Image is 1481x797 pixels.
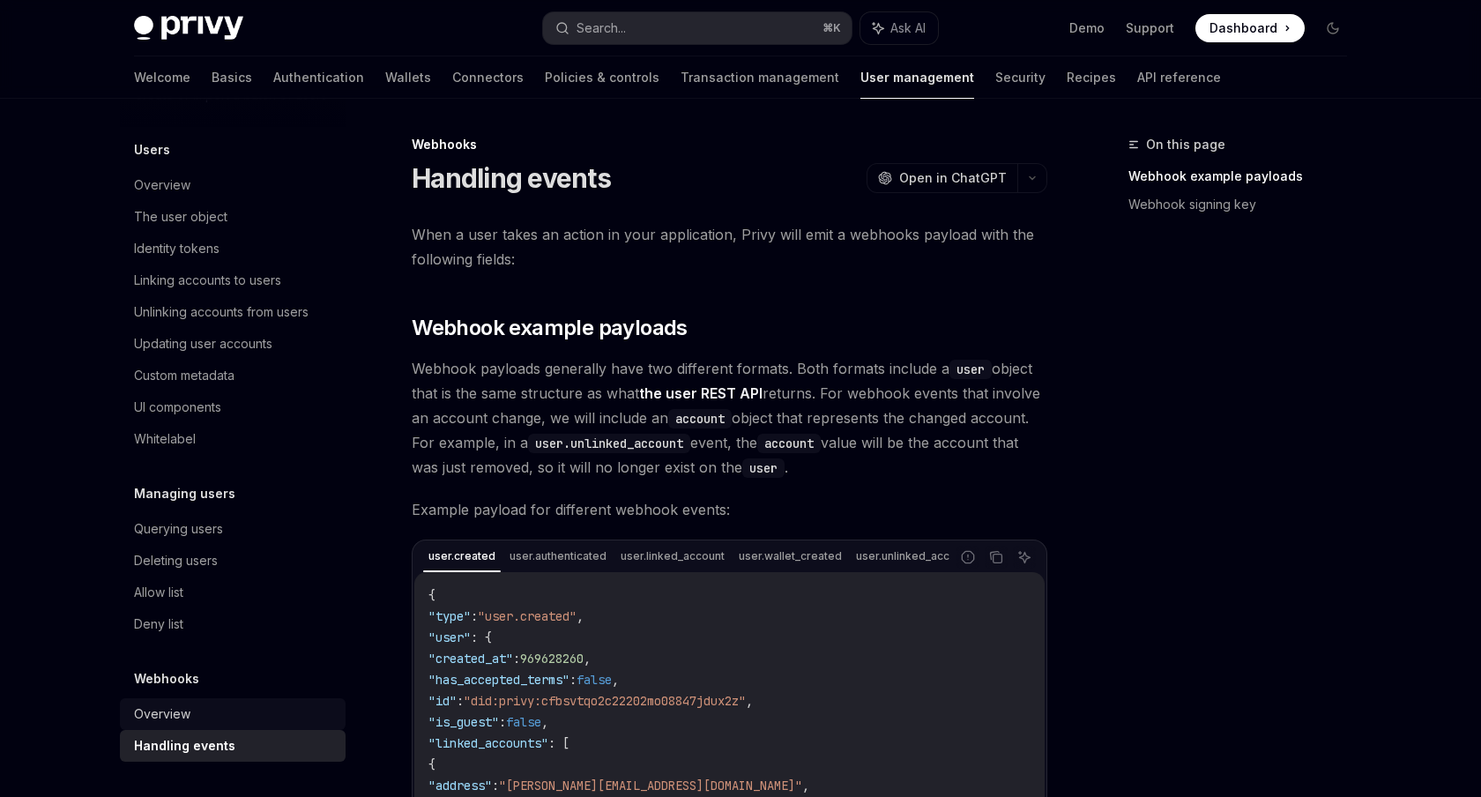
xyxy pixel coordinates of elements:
a: Authentication [273,56,364,99]
a: Unlinking accounts from users [120,296,346,328]
span: On this page [1146,134,1225,155]
span: : { [471,629,492,645]
button: Toggle dark mode [1319,14,1347,42]
span: "linked_accounts" [428,735,548,751]
div: UI components [134,397,221,418]
div: Whitelabel [134,428,196,450]
span: false [506,714,541,730]
span: : [ [548,735,569,751]
a: Overview [120,698,346,730]
button: Ask AI [860,12,938,44]
span: , [577,608,584,624]
button: Search...⌘K [543,12,852,44]
div: Deleting users [134,550,218,571]
a: Transaction management [681,56,839,99]
div: Querying users [134,518,223,540]
a: Demo [1069,19,1105,37]
div: The user object [134,206,227,227]
h5: Users [134,139,170,160]
span: { [428,756,435,772]
span: false [577,672,612,688]
span: Webhook example payloads [412,314,688,342]
span: When a user takes an action in your application, Privy will emit a webhooks payload with the foll... [412,222,1047,272]
span: : [471,608,478,624]
button: Open in ChatGPT [867,163,1017,193]
span: Example payload for different webhook events: [412,497,1047,522]
span: : [492,778,499,793]
code: user.unlinked_account [528,434,690,453]
a: Support [1126,19,1174,37]
div: Allow list [134,582,183,603]
img: dark logo [134,16,243,41]
span: "user.created" [478,608,577,624]
code: user [949,360,992,379]
div: Deny list [134,614,183,635]
span: Webhook payloads generally have two different formats. Both formats include a object that is the ... [412,356,1047,480]
span: Dashboard [1209,19,1277,37]
span: "has_accepted_terms" [428,672,569,688]
span: , [541,714,548,730]
div: user.unlinked_account [851,546,978,567]
a: Allow list [120,577,346,608]
span: "did:privy:cfbsvtqo2c22202mo08847jdux2z" [464,693,746,709]
div: user.authenticated [504,546,612,567]
a: Wallets [385,56,431,99]
div: Identity tokens [134,238,220,259]
span: "id" [428,693,457,709]
span: , [612,672,619,688]
a: Welcome [134,56,190,99]
span: "created_at" [428,651,513,667]
a: Linking accounts to users [120,264,346,296]
span: Open in ChatGPT [899,169,1007,187]
span: 969628260 [520,651,584,667]
a: Basics [212,56,252,99]
span: { [428,587,435,603]
a: Recipes [1067,56,1116,99]
a: Updating user accounts [120,328,346,360]
a: Dashboard [1195,14,1305,42]
code: account [668,409,732,428]
h1: Handling events [412,162,611,194]
a: UI components [120,391,346,423]
span: : [499,714,506,730]
code: account [757,434,821,453]
div: user.linked_account [615,546,730,567]
a: the user REST API [639,384,763,403]
span: , [802,778,809,793]
a: User management [860,56,974,99]
a: Connectors [452,56,524,99]
span: Ask AI [890,19,926,37]
span: : [457,693,464,709]
a: Webhook signing key [1128,190,1361,219]
div: Unlinking accounts from users [134,302,309,323]
a: Policies & controls [545,56,659,99]
a: Deny list [120,608,346,640]
span: , [584,651,591,667]
a: Identity tokens [120,233,346,264]
span: "type" [428,608,471,624]
button: Report incorrect code [956,546,979,569]
a: Custom metadata [120,360,346,391]
a: Overview [120,169,346,201]
span: : [569,672,577,688]
button: Ask AI [1013,546,1036,569]
span: "[PERSON_NAME][EMAIL_ADDRESS][DOMAIN_NAME]" [499,778,802,793]
div: Search... [577,18,626,39]
div: Webhooks [412,136,1047,153]
span: , [746,693,753,709]
h5: Managing users [134,483,235,504]
a: The user object [120,201,346,233]
code: user [742,458,785,478]
a: Webhook example payloads [1128,162,1361,190]
a: Querying users [120,513,346,545]
a: Handling events [120,730,346,762]
div: user.created [423,546,501,567]
a: Security [995,56,1046,99]
h5: Webhooks [134,668,199,689]
div: user.wallet_created [733,546,847,567]
div: Overview [134,704,190,725]
span: "user" [428,629,471,645]
span: "is_guest" [428,714,499,730]
div: Linking accounts to users [134,270,281,291]
a: Whitelabel [120,423,346,455]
